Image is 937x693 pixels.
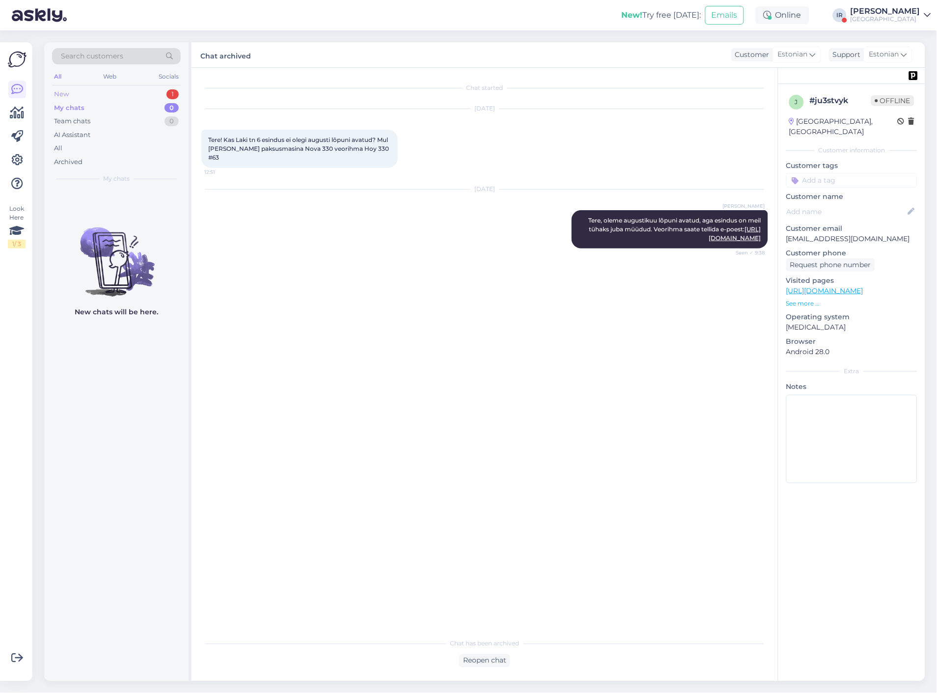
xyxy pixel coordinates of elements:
[869,49,899,60] span: Estonian
[786,146,917,155] div: Customer information
[61,51,123,61] span: Search customers
[157,70,181,83] div: Socials
[833,8,847,22] div: IR
[723,202,765,210] span: [PERSON_NAME]
[201,185,768,194] div: [DATE]
[75,307,158,317] p: New chats will be here.
[778,49,808,60] span: Estonian
[786,322,917,333] p: [MEDICAL_DATA]
[200,48,251,61] label: Chat archived
[786,312,917,322] p: Operating system
[201,83,768,92] div: Chat started
[756,6,809,24] div: Online
[728,249,765,256] span: Seen ✓ 9:38
[786,276,917,286] p: Visited pages
[851,7,920,15] div: [PERSON_NAME]
[786,367,917,376] div: Extra
[786,234,917,244] p: [EMAIL_ADDRESS][DOMAIN_NAME]
[786,192,917,202] p: Customer name
[871,95,914,106] span: Offline
[54,130,90,140] div: AI Assistant
[795,98,798,106] span: j
[786,336,917,347] p: Browser
[54,116,90,126] div: Team chats
[789,116,898,137] div: [GEOGRAPHIC_DATA], [GEOGRAPHIC_DATA]
[54,103,84,113] div: My chats
[622,9,701,21] div: Try free [DATE]:
[44,210,189,298] img: No chats
[851,7,931,23] a: [PERSON_NAME][GEOGRAPHIC_DATA]
[622,10,643,20] b: New!
[54,143,62,153] div: All
[165,116,179,126] div: 0
[786,248,917,258] p: Customer phone
[459,654,510,667] div: Reopen chat
[208,136,390,161] span: Tere! Kas Laki tn 6 esindus ei olegi augusti lõpuni avatud? Mul [PERSON_NAME] paksusmasina Nova 3...
[8,240,26,249] div: 1 / 3
[786,382,917,392] p: Notes
[103,174,130,183] span: My chats
[786,286,863,295] a: [URL][DOMAIN_NAME]
[201,104,768,113] div: [DATE]
[851,15,920,23] div: [GEOGRAPHIC_DATA]
[731,50,770,60] div: Customer
[786,347,917,357] p: Android 28.0
[786,299,917,308] p: See more ...
[829,50,861,60] div: Support
[705,6,744,25] button: Emails
[589,217,763,242] span: Tere, oleme augustikuu lõpuni avatud, aga esindus on meil tühaks juba müüdud. Veorihma saate tell...
[786,258,875,272] div: Request phone number
[786,161,917,171] p: Customer tags
[54,89,69,99] div: New
[54,157,83,167] div: Archived
[165,103,179,113] div: 0
[52,70,63,83] div: All
[102,70,119,83] div: Web
[166,89,179,99] div: 1
[786,223,917,234] p: Customer email
[8,204,26,249] div: Look Here
[787,206,906,217] input: Add name
[909,71,918,80] img: pd
[204,168,241,176] span: 12:51
[8,50,27,69] img: Askly Logo
[450,639,520,648] span: Chat has been archived
[786,173,917,188] input: Add a tag
[810,95,871,107] div: # ju3stvyk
